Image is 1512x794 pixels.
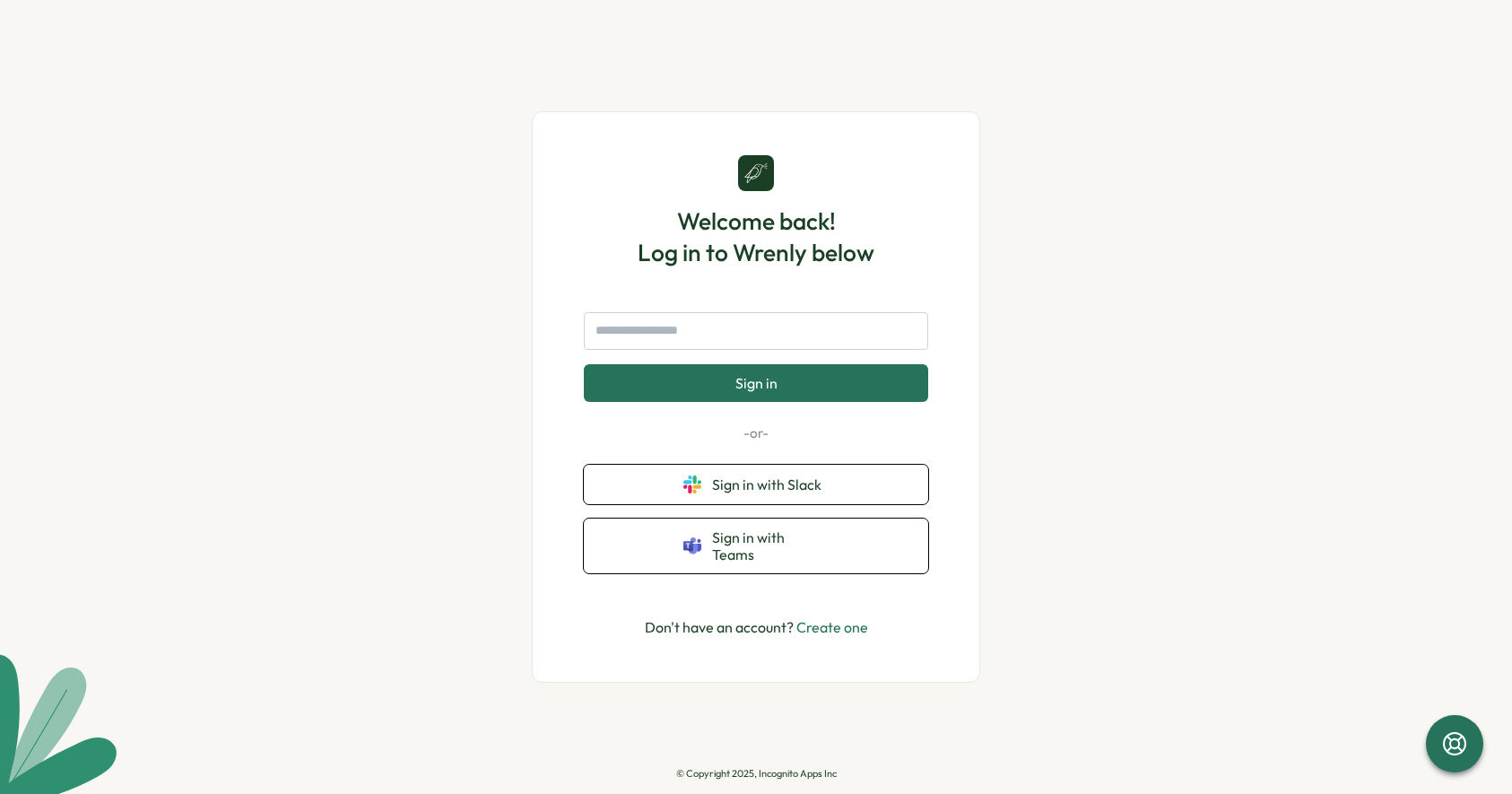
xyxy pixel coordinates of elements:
[735,375,778,391] span: Sign in
[712,529,829,563] span: Sign in with Teams
[676,768,837,780] p: © Copyright 2025, Incognito Apps Inc
[796,618,868,636] a: Create one
[712,476,829,493] span: Sign in with Slack
[584,423,928,443] p: -or-
[638,205,874,268] h1: Welcome back! Log in to Wrenly below
[584,519,928,573] button: Sign in with Teams
[645,616,868,639] p: Don't have an account?
[584,465,928,504] button: Sign in with Slack
[584,364,928,402] button: Sign in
